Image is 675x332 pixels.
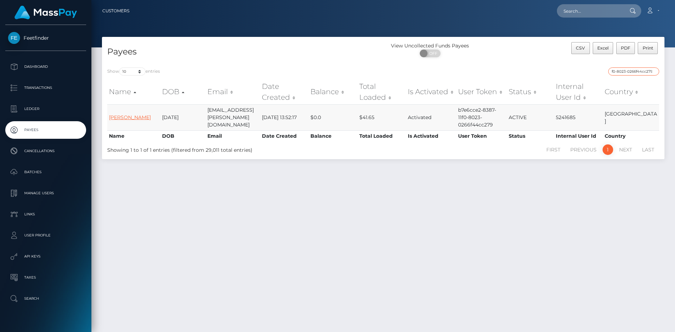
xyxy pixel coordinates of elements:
a: Manage Users [5,184,86,202]
a: Batches [5,163,86,181]
p: Links [8,209,83,220]
td: Activated [406,104,456,130]
p: Dashboard [8,61,83,72]
td: [DATE] 13:52:17 [260,104,309,130]
button: Excel [593,42,613,54]
th: Is Activated [406,130,456,142]
th: Balance [309,130,358,142]
a: [PERSON_NAME] [109,114,151,121]
th: Email [206,130,260,142]
a: Cancellations [5,142,86,160]
a: Payees [5,121,86,139]
a: Ledger [5,100,86,118]
th: User Token [456,130,507,142]
td: 5241685 [554,104,603,130]
a: Customers [102,4,129,18]
td: $0.0 [309,104,358,130]
th: Balance: activate to sort column ascending [309,79,358,104]
th: Total Loaded: activate to sort column ascending [358,79,406,104]
a: Links [5,206,86,223]
p: User Profile [8,230,83,241]
input: Search... [557,4,623,18]
th: Name [107,130,160,142]
td: [DATE] [160,104,206,130]
th: DOB [160,130,206,142]
span: CSV [576,45,585,51]
button: Print [638,42,658,54]
th: Country [603,130,659,142]
th: Status [507,130,554,142]
th: Country: activate to sort column ascending [603,79,659,104]
th: Internal User Id: activate to sort column ascending [554,79,603,104]
img: Feetfinder [8,32,20,44]
th: Internal User Id [554,130,603,142]
p: Cancellations [8,146,83,156]
span: Print [643,45,653,51]
div: View Uncollected Funds Payees [383,42,477,50]
th: Total Loaded [358,130,406,142]
span: Feetfinder [5,35,86,41]
button: CSV [571,42,590,54]
td: ACTIVE [507,104,554,130]
p: API Keys [8,251,83,262]
td: $41.65 [358,104,406,130]
a: Taxes [5,269,86,286]
span: PDF [621,45,630,51]
th: Status: activate to sort column ascending [507,79,554,104]
td: b7e6cce2-8387-11f0-8023-0266f44cc279 [456,104,507,130]
td: [GEOGRAPHIC_DATA] [603,104,659,130]
th: Is Activated: activate to sort column ascending [406,79,456,104]
a: API Keys [5,248,86,265]
p: Taxes [8,272,83,283]
p: Batches [8,167,83,177]
p: Transactions [8,83,83,93]
a: Dashboard [5,58,86,76]
p: Ledger [8,104,83,114]
th: User Token: activate to sort column ascending [456,79,507,104]
th: Date Created: activate to sort column ascending [260,79,309,104]
input: Search transactions [608,67,659,76]
td: [EMAIL_ADDRESS][PERSON_NAME][DOMAIN_NAME] [206,104,260,130]
th: Date Created [260,130,309,142]
select: Showentries [119,67,146,76]
p: Search [8,293,83,304]
a: Transactions [5,79,86,97]
button: PDF [616,42,635,54]
th: DOB: activate to sort column descending [160,79,206,104]
label: Show entries [107,67,160,76]
div: Showing 1 to 1 of 1 entries (filtered from 29,011 total entries) [107,144,331,154]
span: Excel [597,45,609,51]
p: Manage Users [8,188,83,198]
th: Name: activate to sort column ascending [107,79,160,104]
p: Payees [8,125,83,135]
a: Search [5,290,86,307]
th: Email: activate to sort column ascending [206,79,260,104]
a: User Profile [5,227,86,244]
h4: Payees [107,46,378,58]
a: 1 [603,144,613,155]
img: MassPay Logo [14,6,77,19]
span: OFF [424,50,441,57]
